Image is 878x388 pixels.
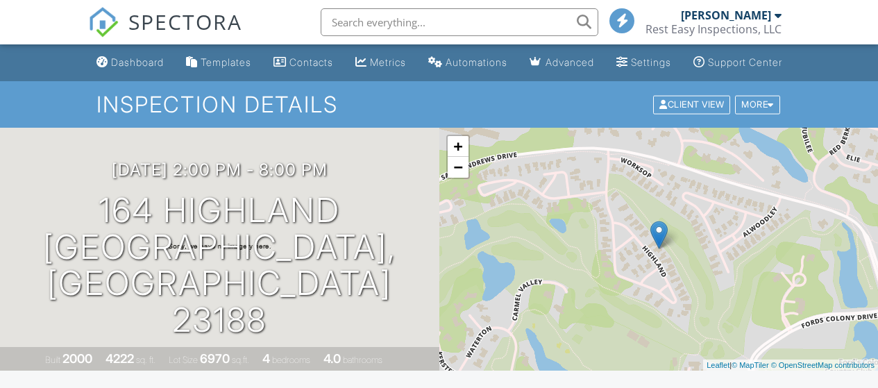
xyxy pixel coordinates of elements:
span: Lot Size [169,355,198,365]
a: Leaflet [707,361,729,369]
div: Dashboard [111,56,164,68]
div: [PERSON_NAME] [681,8,771,22]
img: The Best Home Inspection Software - Spectora [88,7,119,37]
a: Zoom out [448,157,468,178]
div: Templates [201,56,251,68]
div: Support Center [708,56,782,68]
div: Metrics [370,56,406,68]
a: Advanced [524,50,600,76]
a: Settings [611,50,677,76]
div: 4.0 [323,351,341,366]
span: bedrooms [272,355,310,365]
a: Contacts [268,50,339,76]
div: Contacts [289,56,333,68]
a: Support Center [688,50,788,76]
a: © OpenStreetMap contributors [771,361,875,369]
a: SPECTORA [88,19,242,48]
div: 2000 [62,351,92,366]
span: bathrooms [343,355,382,365]
span: sq.ft. [232,355,249,365]
h1: 164 Highland [GEOGRAPHIC_DATA], [GEOGRAPHIC_DATA] 23188 [22,192,417,339]
div: Rest Easy Inspections, LLC [645,22,782,36]
a: Client View [652,99,734,109]
div: | [703,360,878,371]
h3: [DATE] 2:00 pm - 8:00 pm [112,160,328,179]
a: Zoom in [448,136,468,157]
a: Dashboard [91,50,169,76]
div: 6970 [200,351,230,366]
span: SPECTORA [128,7,242,36]
div: 4 [262,351,270,366]
div: Settings [631,56,671,68]
span: Built [45,355,60,365]
div: Automations [446,56,507,68]
a: © MapTiler [732,361,769,369]
h1: Inspection Details [96,92,781,117]
div: Client View [653,95,730,114]
div: 4222 [105,351,134,366]
a: Metrics [350,50,412,76]
a: Templates [180,50,257,76]
span: sq. ft. [136,355,155,365]
input: Search everything... [321,8,598,36]
a: Automations (Basic) [423,50,513,76]
div: Advanced [546,56,594,68]
div: More [735,95,780,114]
